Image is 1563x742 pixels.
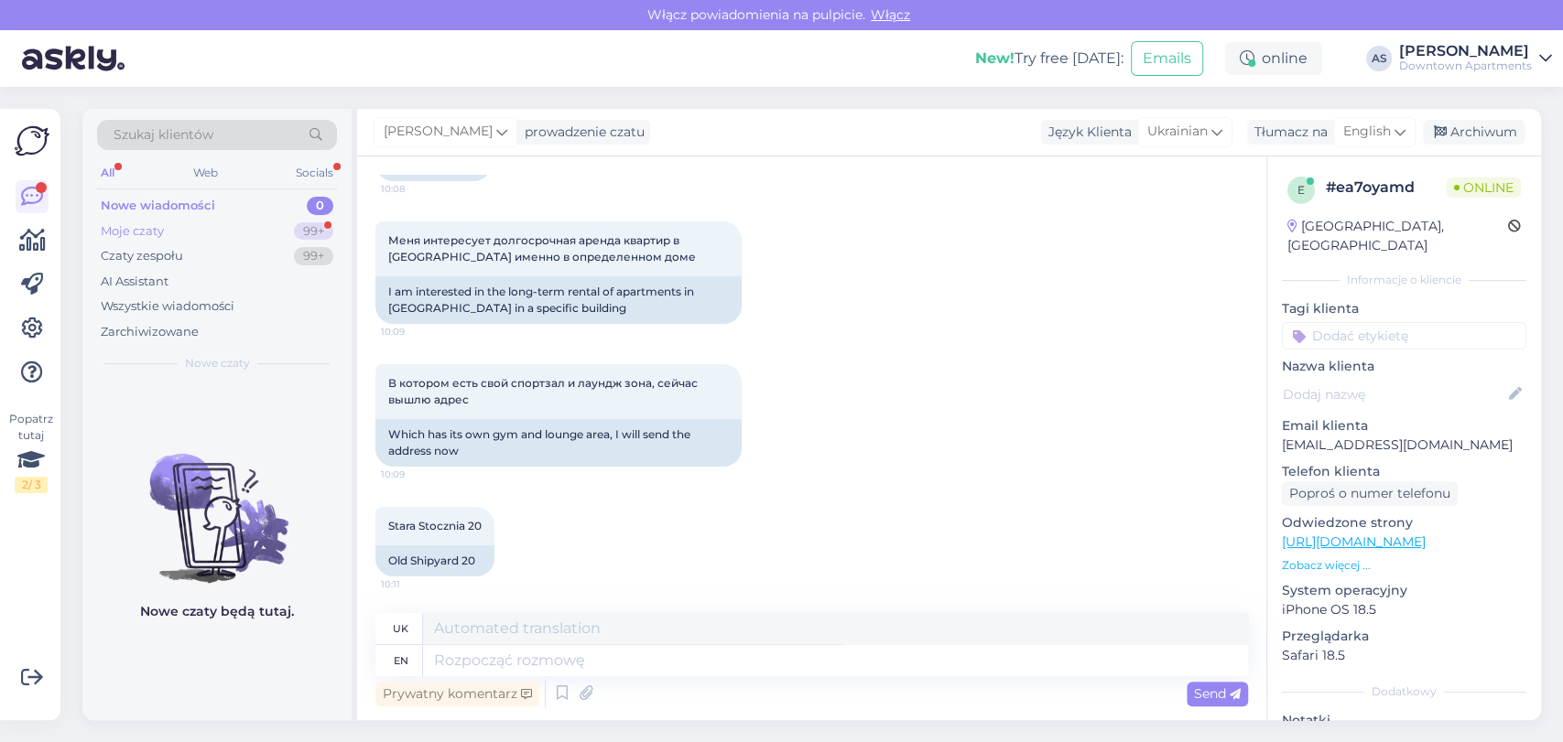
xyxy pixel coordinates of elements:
[517,123,645,142] div: prowadzenie czatu
[294,222,333,241] div: 99+
[1297,183,1305,197] span: e
[101,222,164,241] div: Moje czaty
[190,161,222,185] div: Web
[1247,123,1328,142] div: Tłumacz na
[388,233,696,263] span: Меня интересует долгосрочная аренда квартир в [GEOGRAPHIC_DATA] именно в определенном доме
[1282,272,1526,288] div: Informacje o kliencie
[1282,581,1526,600] p: System operacyjny
[1282,436,1526,455] p: [EMAIL_ADDRESS][DOMAIN_NAME]
[15,477,48,493] div: 2 / 3
[1282,462,1526,481] p: Telefon klienta
[1282,557,1526,574] p: Zobacz więcej ...
[1225,42,1322,75] div: online
[1282,357,1526,376] p: Nazwa klienta
[865,6,916,23] span: Włącz
[1282,299,1526,318] p: Tagi klienta
[307,197,333,215] div: 0
[1399,59,1532,73] div: Downtown Apartments
[375,545,494,576] div: Old Shipyard 20
[375,682,539,706] div: Prywatny komentarz
[1282,711,1526,730] p: Notatki
[1282,322,1526,349] input: Dodać etykietę
[114,125,213,145] span: Szukaj klientów
[388,376,700,406] span: В котором есть свой спортзал и лаундж зона, сейчас вышлю адрес
[384,122,493,142] span: [PERSON_NAME]
[1147,122,1208,142] span: Ukrainian
[1282,646,1526,665] p: Safari 18.5
[1366,46,1392,71] div: AS
[1282,533,1426,550] a: [URL][DOMAIN_NAME]
[294,247,333,265] div: 99+
[101,273,168,291] div: AI Assistant
[1041,123,1132,142] div: Język Klienta
[1283,384,1505,404] input: Dodaj nazwę
[1326,177,1447,199] div: # ea7oyamd
[1282,627,1526,646] p: Przeglądarka
[1194,685,1241,702] span: Send
[1343,122,1391,142] span: English
[975,48,1123,70] div: Try free [DATE]:
[375,419,742,467] div: Which has its own gym and lounge area, I will send the address now
[394,645,408,676] div: en
[975,49,1015,67] b: New!
[381,182,450,196] span: 10:08
[1131,41,1203,76] button: Emails
[1282,683,1526,700] div: Dodatkowy
[381,577,450,591] span: 10:11
[1447,177,1521,198] span: Online
[388,519,482,532] span: Stara Stocznia 20
[292,161,337,185] div: Socials
[15,124,49,158] img: Askly Logo
[97,161,118,185] div: All
[1423,120,1525,145] div: Archiwum
[381,325,450,339] span: 10:09
[1287,217,1508,255] div: [GEOGRAPHIC_DATA], [GEOGRAPHIC_DATA]
[140,602,294,621] p: Nowe czaty będą tutaj.
[1282,600,1526,619] p: iPhone OS 18.5
[82,421,352,586] img: No chats
[15,411,48,493] div: Popatrz tutaj
[393,613,408,644] div: uk
[375,276,742,324] div: I am interested in the long-term rental of apartments in [GEOGRAPHIC_DATA] in a specific building
[381,468,450,481] span: 10:09
[1282,481,1458,506] div: Poproś o numer telefonu
[1399,44,1552,73] a: [PERSON_NAME]Downtown Apartments
[101,323,199,341] div: Zarchiwizowane
[101,297,234,316] div: Wszystkie wiadomości
[1282,513,1526,532] p: Odwiedzone strony
[101,247,183,265] div: Czaty zespołu
[1282,416,1526,436] p: Email klienta
[185,355,250,371] span: Nowe czaty
[1399,44,1532,59] div: [PERSON_NAME]
[101,197,215,215] div: Nowe wiadomości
